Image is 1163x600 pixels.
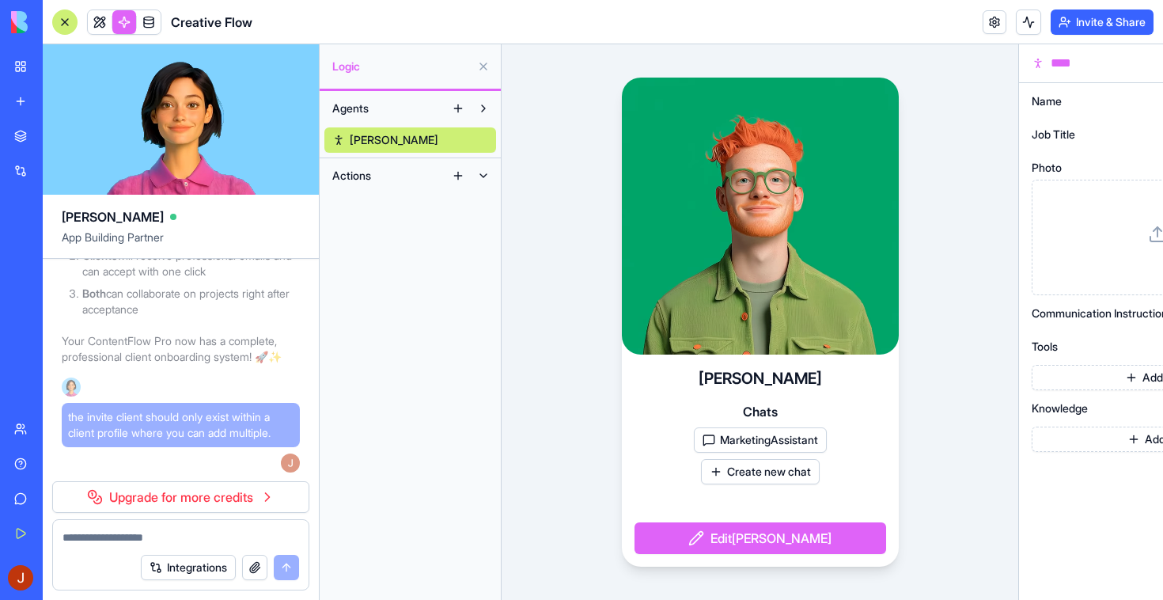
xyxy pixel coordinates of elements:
[332,59,471,74] span: Logic
[82,287,106,300] strong: Both
[1032,162,1062,173] span: Photo
[62,207,164,226] span: [PERSON_NAME]
[52,481,309,513] a: Upgrade for more credits
[1032,403,1088,414] span: Knowledge
[1032,129,1075,140] span: Job Title
[8,565,33,591] img: ACg8ocKAOfz-UYwWoR_19_Ut3FBUhZi7_ap5WVUsnwAF1V2EZCgKAQ=s96-c
[332,168,371,184] span: Actions
[1032,96,1062,107] span: Name
[141,555,236,580] button: Integrations
[171,13,252,32] span: Creative Flow
[743,402,778,421] span: Chats
[324,96,445,121] button: Agents
[82,286,300,317] li: can collaborate on projects right after acceptance
[635,522,886,554] button: Edit[PERSON_NAME]
[694,427,827,453] button: MarketingAssistant
[699,367,822,389] h4: [PERSON_NAME]
[82,248,300,279] li: will receive professional emails and can accept with one click
[350,132,438,148] span: [PERSON_NAME]
[62,378,81,397] img: Ella_00000_wcx2te.png
[324,163,445,188] button: Actions
[701,459,820,484] button: Create new chat
[62,333,300,365] p: Your ContentFlow Pro now has a complete, professional client onboarding system! 🚀✨
[11,11,109,33] img: logo
[332,101,369,116] span: Agents
[324,127,496,153] a: [PERSON_NAME]
[68,409,294,441] span: the invite client should only exist within a client profile where you can add multiple.
[1032,341,1058,352] span: Tools
[1051,9,1154,35] button: Invite & Share
[281,454,300,473] img: ACg8ocKAOfz-UYwWoR_19_Ut3FBUhZi7_ap5WVUsnwAF1V2EZCgKAQ=s96-c
[62,230,300,258] span: App Building Partner
[82,249,117,262] strong: Clients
